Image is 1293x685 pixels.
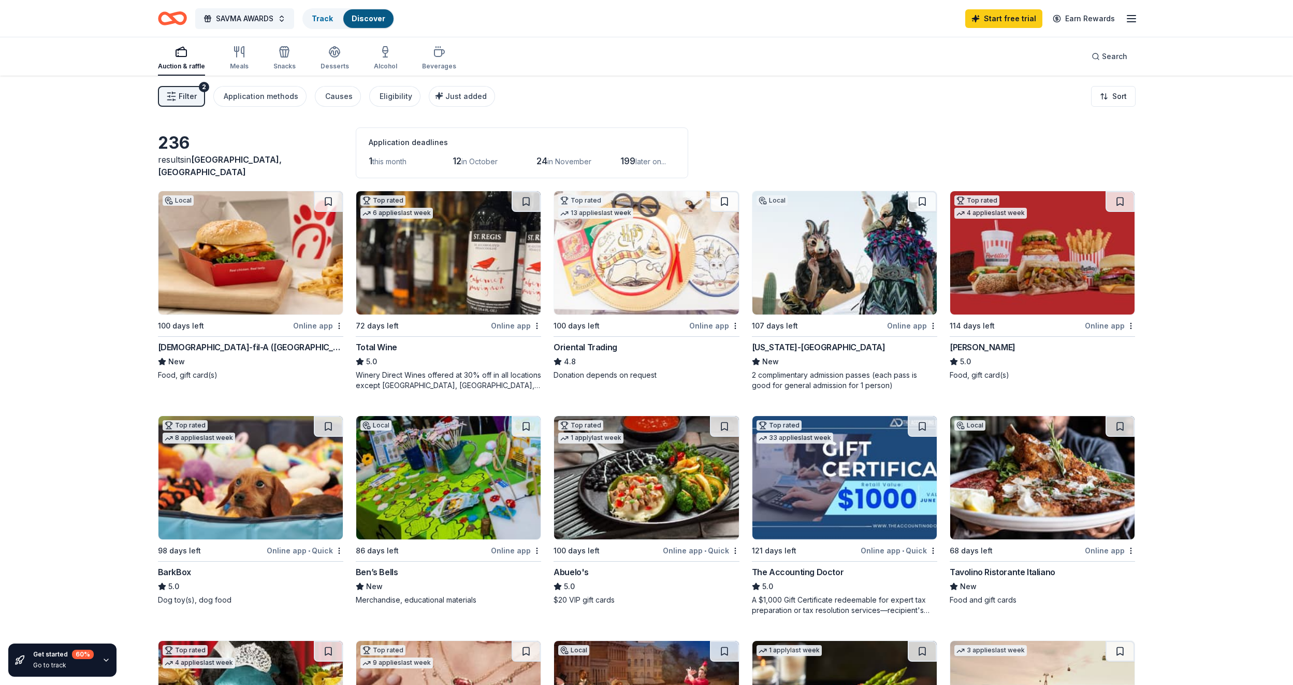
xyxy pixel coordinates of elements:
[757,645,822,656] div: 1 apply last week
[422,62,456,70] div: Beverages
[158,416,343,605] a: Image for BarkBoxTop rated8 applieslast week98 days leftOnline app•QuickBarkBox5.0Dog toy(s), dog...
[950,370,1135,380] div: Food, gift card(s)
[954,420,985,431] div: Local
[273,62,296,70] div: Snacks
[321,62,349,70] div: Desserts
[536,155,547,166] span: 24
[762,355,779,368] span: New
[950,191,1135,380] a: Image for Portillo'sTop rated4 applieslast week114 days leftOnline app[PERSON_NAME]5.0Food, gift ...
[950,416,1135,605] a: Image for Tavolino Ristorante ItalianoLocal68 days leftOnline appTavolino Ristorante ItalianoNewF...
[356,595,541,605] div: Merchandise, educational materials
[158,370,343,380] div: Food, gift card(s)
[163,645,208,655] div: Top rated
[554,416,739,605] a: Image for Abuelo's Top rated1 applylast week100 days leftOnline app•QuickAbuelo's5.0$20 VIP gift ...
[950,341,1015,353] div: [PERSON_NAME]
[163,195,194,206] div: Local
[757,433,833,444] div: 33 applies last week
[954,208,1027,219] div: 4 applies last week
[554,595,739,605] div: $20 VIP gift cards
[461,157,498,166] span: in October
[33,661,94,669] div: Go to track
[960,355,971,368] span: 5.0
[752,416,937,616] a: Image for The Accounting DoctorTop rated33 applieslast week121 days leftOnline app•QuickThe Accou...
[1047,9,1121,28] a: Earn Rewards
[950,545,993,557] div: 68 days left
[372,157,406,166] span: this month
[158,153,343,178] div: results
[1085,544,1135,557] div: Online app
[158,595,343,605] div: Dog toy(s), dog food
[360,658,433,668] div: 9 applies last week
[356,320,399,332] div: 72 days left
[308,547,310,555] span: •
[554,320,600,332] div: 100 days left
[752,545,796,557] div: 121 days left
[366,580,383,593] span: New
[158,416,343,539] img: Image for BarkBox
[380,90,412,103] div: Eligibility
[360,420,391,431] div: Local
[554,191,738,315] img: Image for Oriental Trading
[620,155,635,166] span: 199
[369,155,372,166] span: 1
[325,90,353,103] div: Causes
[491,544,541,557] div: Online app
[356,416,541,605] a: Image for Ben’s BellsLocal86 days leftOnline appBen’s BellsNewMerchandise, educational materials
[558,433,623,444] div: 1 apply last week
[352,14,385,23] a: Discover
[960,580,977,593] span: New
[554,545,600,557] div: 100 days left
[158,191,343,315] img: Image for Chick-fil-A (Tucson)
[356,191,541,315] img: Image for Total Wine
[558,208,633,219] div: 13 applies last week
[1112,90,1127,103] span: Sort
[491,319,541,332] div: Online app
[861,544,937,557] div: Online app Quick
[158,341,343,353] div: [DEMOGRAPHIC_DATA]-fil-A ([GEOGRAPHIC_DATA])
[954,195,999,206] div: Top rated
[554,370,739,380] div: Donation depends on request
[163,658,235,668] div: 4 applies last week
[752,566,844,578] div: The Accounting Doctor
[1091,86,1136,107] button: Sort
[356,566,398,578] div: Ben’s Bells
[757,420,802,431] div: Top rated
[954,645,1027,656] div: 3 applies last week
[360,208,433,219] div: 6 applies last week
[168,355,185,368] span: New
[293,319,343,332] div: Online app
[267,544,343,557] div: Online app Quick
[950,416,1135,539] img: Image for Tavolino Ristorante Italiano
[635,157,666,166] span: later on...
[429,86,495,107] button: Just added
[547,157,591,166] span: in November
[179,90,197,103] span: Filter
[356,191,541,391] a: Image for Total WineTop rated6 applieslast week72 days leftOnline appTotal Wine5.0Winery Direct W...
[302,8,395,29] button: TrackDiscover
[33,650,94,659] div: Get started
[663,544,739,557] div: Online app Quick
[158,41,205,76] button: Auction & raffle
[950,320,995,332] div: 114 days left
[230,41,249,76] button: Meals
[158,86,205,107] button: Filter2
[453,155,461,166] span: 12
[752,320,798,332] div: 107 days left
[158,191,343,380] a: Image for Chick-fil-A (Tucson)Local100 days leftOnline app[DEMOGRAPHIC_DATA]-fil-A ([GEOGRAPHIC_D...
[752,416,937,539] img: Image for The Accounting Doctor
[374,62,397,70] div: Alcohol
[689,319,739,332] div: Online app
[230,62,249,70] div: Meals
[965,9,1042,28] a: Start free trial
[1083,46,1136,67] button: Search
[902,547,904,555] span: •
[213,86,307,107] button: Application methods
[762,580,773,593] span: 5.0
[554,416,738,539] img: Image for Abuelo's
[950,566,1055,578] div: Tavolino Ristorante Italiano
[752,191,937,315] img: Image for Arizona-Sonora Desert Museum
[558,645,589,655] div: Local
[356,545,399,557] div: 86 days left
[158,154,282,177] span: [GEOGRAPHIC_DATA], [GEOGRAPHIC_DATA]
[321,41,349,76] button: Desserts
